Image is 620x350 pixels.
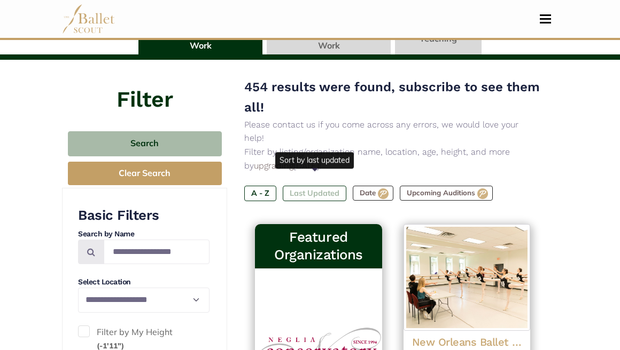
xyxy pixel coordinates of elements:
input: Search by names... [104,240,210,265]
button: Toggle navigation [533,14,558,24]
label: Upcoming Auditions [400,186,493,201]
img: Logo [404,224,530,331]
h3: Basic Filters [78,206,210,225]
label: Date [353,186,393,201]
h3: Featured Organizations [263,228,373,264]
p: Filter by listing/organization name, location, age, height, and more by [DATE]! [244,145,541,172]
button: Search [68,131,222,156]
h4: Search by Name [78,229,210,240]
h4: Filter [62,60,227,115]
button: Clear Search [68,162,222,186]
label: A - Z [244,186,276,201]
a: upgrading [254,161,293,171]
p: Please contact us if you come across any errors, we would love your help! [244,118,541,145]
h4: Select Location [78,277,210,288]
span: 454 results were found, subscribe to see them all! [244,79,540,115]
h4: New Orleans Ballet Theatre (NOBT) [412,335,522,349]
div: Sort by last updated [275,152,354,168]
label: Last Updated [283,186,346,201]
